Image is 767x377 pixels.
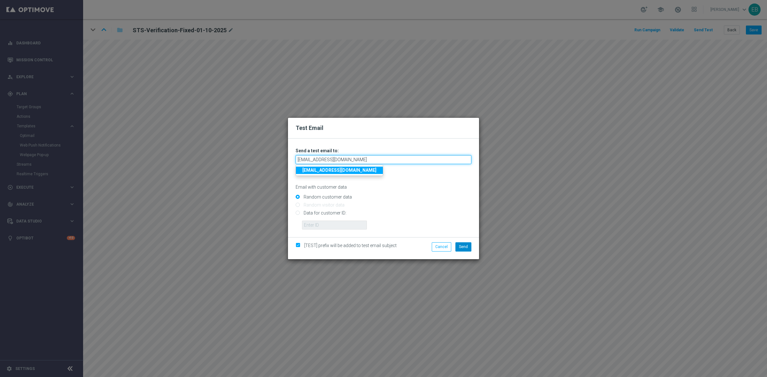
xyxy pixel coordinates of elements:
input: Enter ID [302,221,367,230]
h3: Send a test email to: [296,148,471,154]
p: Email with customer data [296,184,471,190]
span: Send [459,245,468,249]
h2: Test Email [296,124,471,132]
label: Random customer data [302,194,352,200]
p: Separate multiple addresses with commas [296,166,471,171]
strong: [EMAIL_ADDRESS][DOMAIN_NAME] [302,168,376,173]
span: [TEST] prefix will be added to test email subject [304,243,397,248]
button: Send [455,242,471,251]
button: Cancel [432,242,451,251]
a: [EMAIL_ADDRESS][DOMAIN_NAME] [296,167,383,174]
